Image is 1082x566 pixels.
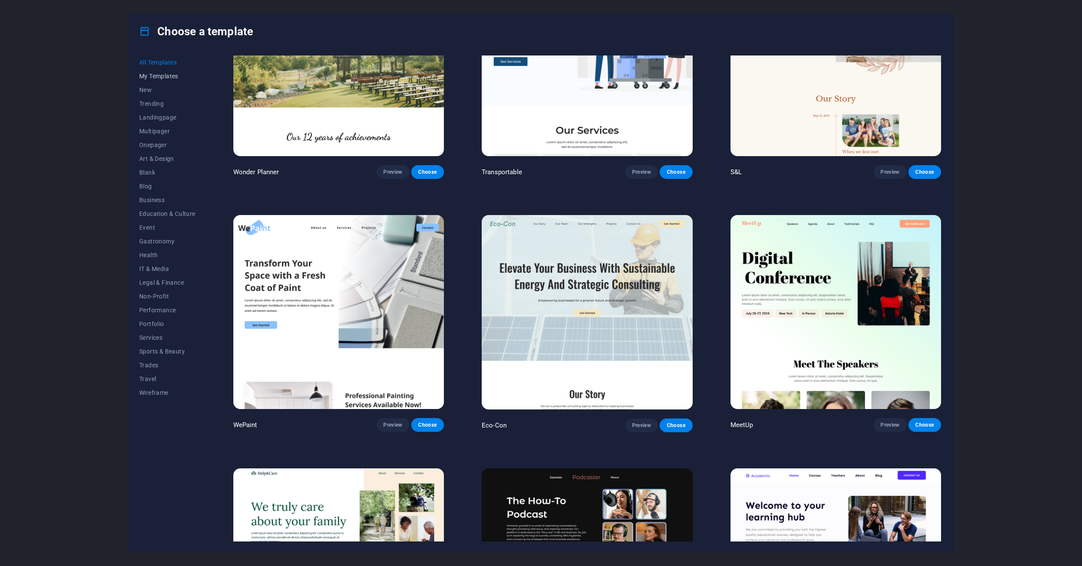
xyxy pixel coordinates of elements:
button: Trending [139,97,196,111]
span: Travel [139,375,196,382]
span: Onepager [139,141,196,148]
span: Multipager [139,128,196,135]
button: Landingpage [139,111,196,124]
h4: Choose a template [139,25,253,38]
p: Transportable [482,168,522,176]
span: Wireframe [139,389,196,396]
button: Sports & Beauty [139,345,196,358]
img: WePaint [233,215,444,409]
span: Landingpage [139,114,196,121]
span: IT & Media [139,265,196,272]
p: Wonder Planner [233,168,279,176]
button: Health [139,248,196,262]
span: Gastronomy [139,238,196,245]
span: Non-Profit [139,293,196,300]
span: Business [139,197,196,203]
button: Preview [874,165,906,179]
button: Services [139,331,196,345]
button: Gastronomy [139,234,196,248]
p: MeetUp [731,421,753,429]
span: Trades [139,362,196,369]
span: Preview [632,169,651,175]
span: Blank [139,169,196,176]
span: Performance [139,307,196,314]
span: Choose [915,169,934,175]
button: Portfolio [139,317,196,331]
button: Choose [411,165,444,179]
button: My Templates [139,69,196,83]
button: Trades [139,358,196,372]
button: Choose [660,165,692,179]
button: Non-Profit [139,289,196,303]
button: IT & Media [139,262,196,276]
span: Portfolio [139,320,196,327]
span: Choose [666,169,685,175]
p: WePaint [233,421,257,429]
button: Blank [139,166,196,179]
span: Choose [666,422,685,429]
img: MeetUp [731,215,941,409]
span: Preview [383,169,402,175]
button: Event [139,221,196,234]
span: Preview [880,421,899,428]
span: Blog [139,183,196,190]
span: Legal & Finance [139,279,196,286]
button: All Templates [139,55,196,69]
span: Art & Design [139,155,196,162]
span: Choose [418,169,437,175]
button: Preview [376,165,409,179]
span: Preview [632,422,651,429]
button: Art & Design [139,152,196,166]
button: Business [139,193,196,207]
button: Wireframe [139,386,196,400]
span: Preview [383,421,402,428]
button: Legal & Finance [139,276,196,289]
button: Preview [625,418,658,432]
button: Education & Culture [139,207,196,221]
span: New [139,86,196,93]
button: Performance [139,303,196,317]
p: Eco-Con [482,421,507,430]
span: Health [139,252,196,258]
span: Trending [139,100,196,107]
button: Travel [139,372,196,386]
button: Choose [411,418,444,432]
button: Choose [660,418,692,432]
button: Preview [874,418,906,432]
button: Onepager [139,138,196,152]
span: My Templates [139,73,196,80]
img: Eco-Con [482,215,692,409]
span: Education & Culture [139,210,196,217]
span: Services [139,334,196,341]
button: Choose [908,165,941,179]
button: New [139,83,196,97]
p: S&L [731,168,742,176]
span: Preview [880,169,899,175]
button: Choose [908,418,941,432]
span: Choose [915,421,934,428]
span: Event [139,224,196,231]
span: Sports & Beauty [139,348,196,355]
span: Choose [418,421,437,428]
span: All Templates [139,59,196,66]
button: Multipager [139,124,196,138]
button: Preview [376,418,409,432]
button: Preview [625,165,658,179]
button: Blog [139,179,196,193]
